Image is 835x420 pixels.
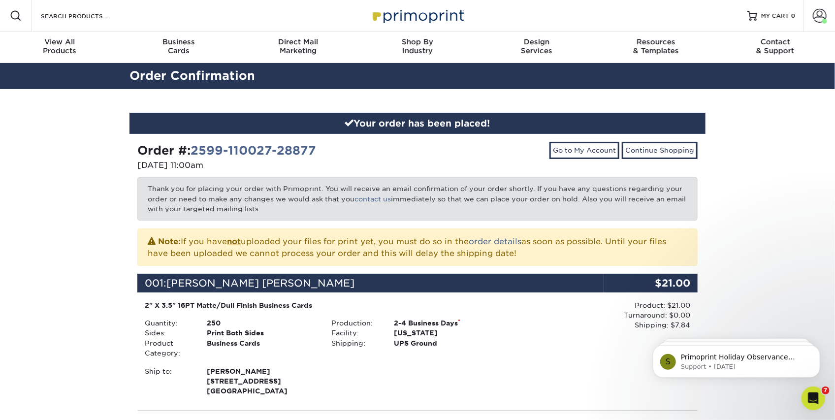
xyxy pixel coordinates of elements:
[137,177,698,220] p: Thank you for placing your order with Primoprint. You will receive an email confirmation of your ...
[716,32,835,63] a: Contact& Support
[119,37,238,46] span: Business
[207,366,317,376] span: [PERSON_NAME]
[137,338,199,358] div: Product Category:
[239,37,358,55] div: Marketing
[227,237,241,246] b: not
[604,274,698,292] div: $21.00
[207,366,317,395] strong: [GEOGRAPHIC_DATA]
[239,32,358,63] a: Direct MailMarketing
[129,113,706,134] div: Your order has been placed!
[207,376,317,386] span: [STREET_ADDRESS]
[324,328,386,338] div: Facility:
[822,387,830,394] span: 7
[119,32,238,63] a: BusinessCards
[511,300,690,330] div: Product: $21.00 Turnaround: $0.00 Shipping: $7.84
[596,37,715,55] div: & Templates
[199,338,324,358] div: Business Cards
[386,328,511,338] div: [US_STATE]
[137,160,410,171] p: [DATE] 11:00am
[469,237,521,246] a: order details
[358,37,477,46] span: Shop By
[622,142,698,159] a: Continue Shopping
[477,37,596,55] div: Services
[119,37,238,55] div: Cards
[137,318,199,328] div: Quantity:
[716,37,835,55] div: & Support
[761,12,789,20] span: MY CART
[596,32,715,63] a: Resources& Templates
[158,237,181,246] strong: Note:
[368,5,467,26] img: Primoprint
[386,338,511,348] div: UPS Ground
[358,32,477,63] a: Shop ByIndustry
[137,143,316,158] strong: Order #:
[354,195,391,203] a: contact us
[137,328,199,338] div: Sides:
[191,143,316,158] a: 2599-110027-28877
[549,142,619,159] a: Go to My Account
[386,318,511,328] div: 2-4 Business Days
[145,300,504,310] div: 2" X 3.5" 16PT Matte/Dull Finish Business Cards
[477,32,596,63] a: DesignServices
[802,387,825,410] iframe: Intercom live chat
[324,318,386,328] div: Production:
[137,274,604,292] div: 001:
[358,37,477,55] div: Industry
[137,366,199,396] div: Ship to:
[239,37,358,46] span: Direct Mail
[122,67,713,85] h2: Order Confirmation
[199,328,324,338] div: Print Both Sides
[638,324,835,393] iframe: Intercom notifications message
[791,12,796,19] span: 0
[40,10,136,22] input: SEARCH PRODUCTS.....
[716,37,835,46] span: Contact
[596,37,715,46] span: Resources
[199,318,324,328] div: 250
[324,338,386,348] div: Shipping:
[166,277,354,289] span: [PERSON_NAME] [PERSON_NAME]
[477,37,596,46] span: Design
[148,235,687,259] p: If you have uploaded your files for print yet, you must do so in the as soon as possible. Until y...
